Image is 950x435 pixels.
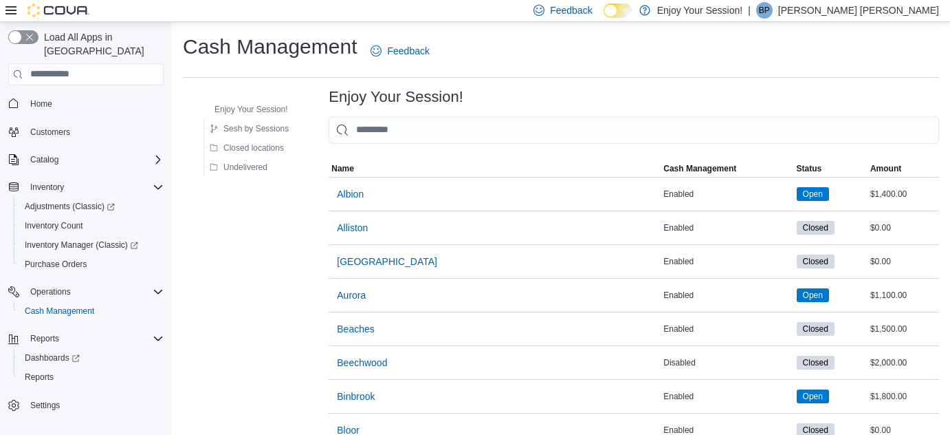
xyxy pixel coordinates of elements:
[195,101,294,118] button: Enjoy Your Session!
[14,255,169,274] button: Purchase Orders
[25,179,69,195] button: Inventory
[331,180,369,208] button: Albion
[25,397,65,414] a: Settings
[19,198,120,215] a: Adjustments (Classic)
[365,37,434,65] a: Feedback
[25,372,54,383] span: Reports
[657,2,743,19] p: Enjoy Your Session!
[870,163,901,174] span: Amount
[803,357,828,369] span: Closed
[25,151,64,168] button: Catalog
[337,187,364,201] span: Albion
[329,160,661,177] button: Name
[661,220,793,236] div: Enabled
[223,142,284,153] span: Closed locations
[30,400,60,411] span: Settings
[337,221,368,235] span: Alliston
[14,348,169,368] a: Dashboards
[337,288,366,302] span: Aurora
[604,3,632,18] input: Dark Mode
[868,354,939,371] div: $2,000.00
[803,255,828,268] span: Closed
[3,122,169,142] button: Customers
[19,350,85,366] a: Dashboards
[337,322,374,336] span: Beaches
[19,237,164,253] span: Inventory Manager (Classic)
[19,217,164,234] span: Inventory Count
[3,94,169,114] button: Home
[803,222,828,234] span: Closed
[25,284,76,300] button: Operations
[19,303,164,319] span: Cash Management
[748,2,751,19] p: |
[756,2,773,19] div: Braxton Paton Tilbury
[27,3,89,17] img: Cova
[797,187,829,201] span: Open
[661,321,793,337] div: Enabled
[25,330,65,347] button: Reports
[661,186,793,202] div: Enabled
[204,120,294,137] button: Sesh by Sessions
[663,163,736,174] span: Cash Management
[25,96,58,112] a: Home
[661,354,793,371] div: Disabled
[19,350,164,366] span: Dashboards
[30,182,64,193] span: Inventory
[25,151,164,168] span: Catalog
[661,287,793,304] div: Enabled
[19,198,164,215] span: Adjustments (Classic)
[803,289,823,301] span: Open
[387,44,429,58] span: Feedback
[604,18,604,19] span: Dark Mode
[25,201,115,212] span: Adjustments (Classic)
[331,349,393,376] button: Beechwood
[14,216,169,235] button: Inventory Count
[331,282,371,309] button: Aurora
[223,123,289,134] span: Sesh by Sessions
[25,352,80,363] span: Dashboards
[778,2,939,19] p: [PERSON_NAME] [PERSON_NAME]
[803,323,828,335] span: Closed
[30,333,59,344] span: Reports
[38,30,164,58] span: Load All Apps in [GEOGRAPHIC_DATA]
[25,124,76,140] a: Customers
[3,282,169,301] button: Operations
[661,388,793,405] div: Enabled
[868,287,939,304] div: $1,100.00
[337,255,437,268] span: [GEOGRAPHIC_DATA]
[797,322,835,336] span: Closed
[794,160,868,177] button: Status
[797,288,829,302] span: Open
[25,284,164,300] span: Operations
[759,2,770,19] span: BP
[329,116,939,144] input: This is a search bar. As you type, the results lower in the page will automatically filter.
[797,163,822,174] span: Status
[868,220,939,236] div: $0.00
[3,150,169,169] button: Catalog
[19,256,164,273] span: Purchase Orders
[797,255,835,268] span: Closed
[19,303,100,319] a: Cash Management
[803,390,823,403] span: Open
[3,395,169,415] button: Settings
[19,369,59,385] a: Reports
[14,301,169,321] button: Cash Management
[19,369,164,385] span: Reports
[868,186,939,202] div: $1,400.00
[25,259,87,270] span: Purchase Orders
[30,286,71,297] span: Operations
[19,256,93,273] a: Purchase Orders
[25,220,83,231] span: Inventory Count
[329,89,463,105] h3: Enjoy Your Session!
[214,104,288,115] span: Enjoy Your Session!
[3,178,169,197] button: Inventory
[797,356,835,370] span: Closed
[19,237,144,253] a: Inventory Manager (Classic)
[868,253,939,270] div: $0.00
[331,214,373,242] button: Alliston
[19,217,89,234] a: Inventory Count
[204,159,273,176] button: Undelivered
[14,235,169,255] a: Inventory Manager (Classic)
[223,162,267,173] span: Undelivered
[331,383,380,410] button: Binbrook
